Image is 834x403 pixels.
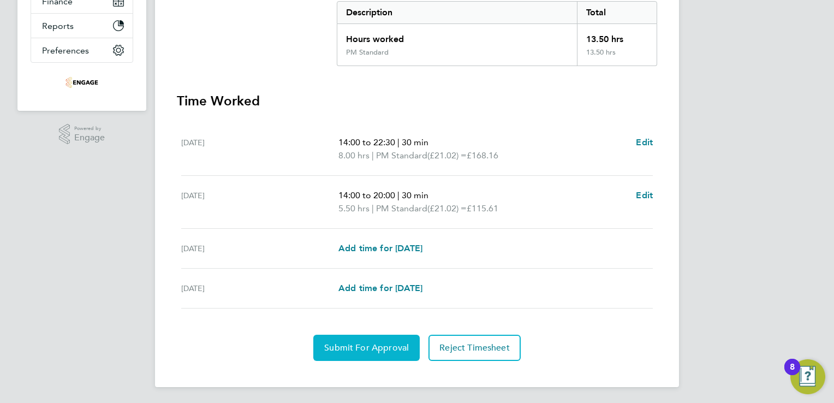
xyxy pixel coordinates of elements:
[31,14,133,38] button: Reports
[577,2,657,23] div: Total
[181,242,338,255] div: [DATE]
[376,149,427,162] span: PM Standard
[338,203,370,214] span: 5.50 hrs
[59,124,105,145] a: Powered byEngage
[467,150,498,161] span: £168.16
[376,202,427,215] span: PM Standard
[181,282,338,295] div: [DATE]
[577,24,657,48] div: 13.50 hrs
[402,137,428,147] span: 30 min
[402,190,428,200] span: 30 min
[324,342,409,353] span: Submit For Approval
[338,150,370,161] span: 8.00 hrs
[397,137,400,147] span: |
[338,282,422,295] a: Add time for [DATE]
[31,74,133,91] a: Go to home page
[31,38,133,62] button: Preferences
[636,190,653,200] span: Edit
[337,24,577,48] div: Hours worked
[313,335,420,361] button: Submit For Approval
[65,74,98,91] img: acceptrec-logo-retina.png
[338,137,395,147] span: 14:00 to 22:30
[439,342,510,353] span: Reject Timesheet
[427,150,467,161] span: (£21.02) =
[338,190,395,200] span: 14:00 to 20:00
[74,133,105,143] span: Engage
[397,190,400,200] span: |
[181,189,338,215] div: [DATE]
[74,124,105,133] span: Powered by
[372,203,374,214] span: |
[181,136,338,162] div: [DATE]
[338,243,422,253] span: Add time for [DATE]
[177,92,657,110] h3: Time Worked
[636,137,653,147] span: Edit
[636,189,653,202] a: Edit
[338,242,422,255] a: Add time for [DATE]
[372,150,374,161] span: |
[427,203,467,214] span: (£21.02) =
[467,203,498,214] span: £115.61
[337,2,577,23] div: Description
[790,367,795,381] div: 8
[428,335,521,361] button: Reject Timesheet
[636,136,653,149] a: Edit
[346,48,389,57] div: PM Standard
[42,45,89,56] span: Preferences
[337,1,657,66] div: Summary
[790,359,825,394] button: Open Resource Center, 8 new notifications
[42,21,74,31] span: Reports
[338,283,422,293] span: Add time for [DATE]
[577,48,657,66] div: 13.50 hrs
